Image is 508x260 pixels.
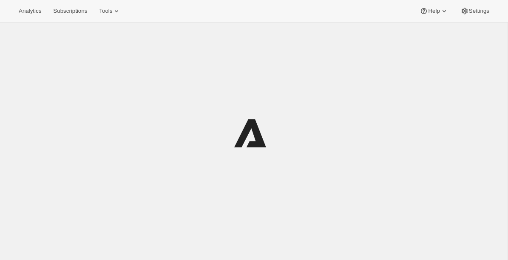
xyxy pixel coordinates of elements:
button: Help [414,5,453,17]
span: Subscriptions [53,8,87,14]
span: Tools [99,8,112,14]
button: Subscriptions [48,5,92,17]
span: Analytics [19,8,41,14]
span: Settings [469,8,489,14]
button: Analytics [14,5,46,17]
button: Settings [455,5,494,17]
span: Help [428,8,440,14]
button: Tools [94,5,126,17]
